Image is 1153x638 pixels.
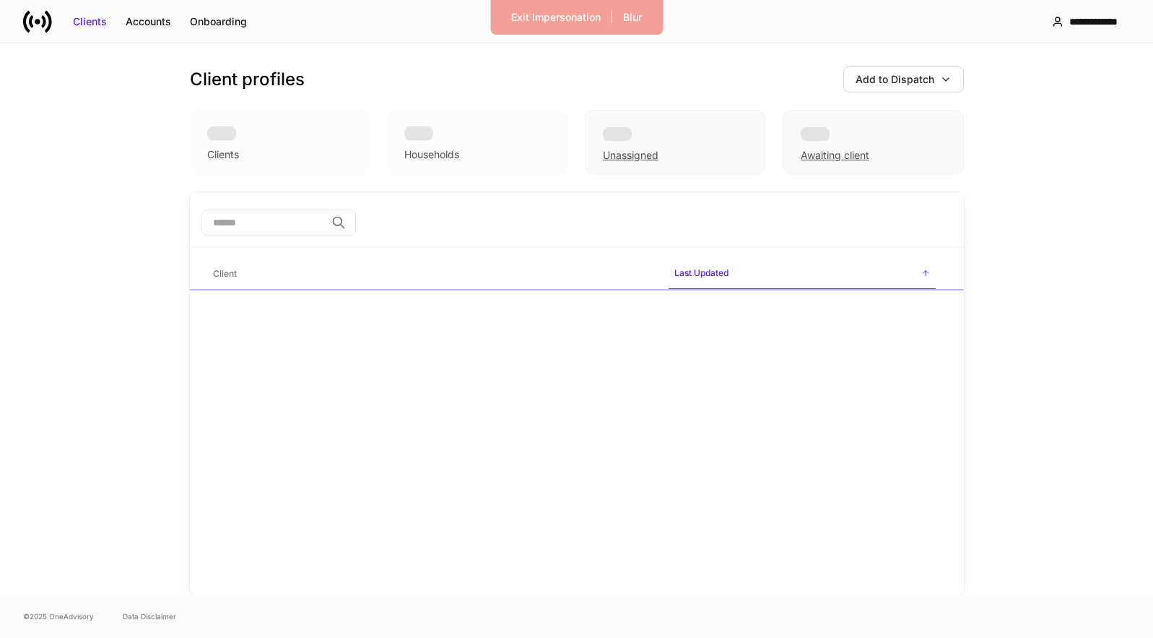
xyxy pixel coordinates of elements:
[511,10,601,25] div: Exit Impersonation
[116,10,180,33] button: Accounts
[843,66,964,92] button: Add to Dispatch
[404,147,459,162] div: Households
[669,259,936,290] span: Last Updated
[502,6,610,29] button: Exit Impersonation
[73,14,107,29] div: Clients
[623,10,642,25] div: Blur
[585,110,765,175] div: Unassigned
[123,611,176,622] a: Data Disclaimer
[603,148,658,163] div: Unassigned
[207,147,239,162] div: Clients
[190,14,247,29] div: Onboarding
[126,14,171,29] div: Accounts
[180,10,256,33] button: Onboarding
[207,259,657,289] span: Client
[190,68,305,91] h3: Client profiles
[614,6,651,29] button: Blur
[783,110,963,175] div: Awaiting client
[213,267,237,280] h6: Client
[23,611,94,622] span: © 2025 OneAdvisory
[801,148,869,163] div: Awaiting client
[674,266,728,280] h6: Last Updated
[856,72,934,87] div: Add to Dispatch
[64,10,116,33] button: Clients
